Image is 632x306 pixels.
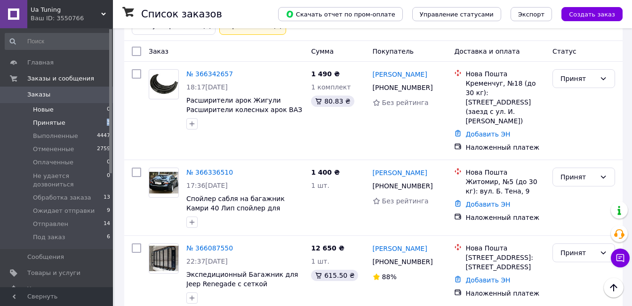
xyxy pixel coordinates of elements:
[311,258,329,265] span: 1 шт.
[465,69,545,79] div: Нова Пошта
[569,11,615,18] span: Создать заказ
[311,169,340,176] span: 1 400 ₴
[371,179,435,193] div: [PHONE_NUMBER]
[560,172,596,182] div: Принят
[561,7,623,21] button: Создать заказ
[186,244,233,252] a: № 366087550
[149,172,178,194] img: Фото товару
[186,258,228,265] span: 22:37[DATE]
[31,14,113,23] div: Ваш ID: 3550766
[382,197,429,205] span: Без рейтинга
[311,70,340,78] span: 1 490 ₴
[465,177,545,196] div: Житомир, №5 (до 30 кг): вул. Б. Тена, 9
[5,33,111,50] input: Поиск
[27,90,50,99] span: Заказы
[465,168,545,177] div: Нова Пошта
[33,145,74,153] span: Отмененные
[465,289,545,298] div: Наложенный платеж
[186,271,298,297] a: Экспедиционный Багажник для Jeep Renegade с сеткой Багажник на [PERSON_NAME]
[465,143,545,152] div: Наложенный платеж
[420,11,494,18] span: Управление статусами
[27,74,94,83] span: Заказы и сообщения
[465,130,510,138] a: Добавить ЭН
[311,244,344,252] span: 12 650 ₴
[465,276,510,284] a: Добавить ЭН
[465,253,545,272] div: [STREET_ADDRESS]: [STREET_ADDRESS]
[278,7,403,21] button: Скачать отчет по пром-оплате
[107,158,110,167] span: 0
[97,132,110,140] span: 4447
[27,58,54,67] span: Главная
[373,48,414,55] span: Покупатель
[33,172,107,189] span: Не удается дозвониться
[604,278,624,298] button: Наверх
[33,132,78,140] span: Выполненные
[104,193,110,202] span: 13
[33,220,68,228] span: Отправлен
[454,48,520,55] span: Доставка и оплата
[311,182,329,189] span: 1 шт.
[552,10,623,17] a: Создать заказ
[511,7,552,21] button: Экспорт
[104,220,110,228] span: 14
[27,285,70,293] span: Уведомления
[33,158,73,167] span: Оплаченные
[465,213,545,222] div: Наложенный платеж
[141,8,222,20] h1: Список заказов
[33,233,65,242] span: Под заказ
[97,145,110,153] span: 2759
[286,10,395,18] span: Скачать отчет по пром-оплате
[373,70,427,79] a: [PERSON_NAME]
[149,243,179,274] a: Фото товару
[186,97,302,142] a: Расширители арок Жигули Расширители колесных арок ВАЗ ([GEOGRAPHIC_DATA]) 2115 Фендеры NEW SCHOOL...
[149,69,179,99] a: Фото товару
[373,244,427,253] a: [PERSON_NAME]
[107,207,110,215] span: 9
[149,48,168,55] span: Заказ
[186,195,303,240] a: Спойлер сабля на багажник Камри 40 Лип спойлер для Toyota Camry [PHONE_NUMBER][DATE][DATE] Спойле...
[27,269,80,277] span: Товары и услуги
[27,253,64,261] span: Сообщения
[311,83,351,91] span: 1 комплект
[186,83,228,91] span: 18:17[DATE]
[611,249,630,267] button: Чат с покупателем
[311,270,358,281] div: 615.50 ₴
[465,201,510,208] a: Добавить ЭН
[518,11,544,18] span: Экспорт
[149,246,178,271] img: Фото товару
[33,119,65,127] span: Принятые
[465,79,545,126] div: Кременчуг, №18 (до 30 кг): [STREET_ADDRESS] (заезд с ул. И. [PERSON_NAME])
[33,105,54,114] span: Новые
[311,96,354,107] div: 80.83 ₴
[149,73,178,96] img: Фото товару
[311,48,334,55] span: Сумма
[382,273,397,281] span: 88%
[107,172,110,189] span: 0
[31,6,101,14] span: Ua Tuning
[107,105,110,114] span: 0
[373,168,427,177] a: [PERSON_NAME]
[186,169,233,176] a: № 366336510
[412,7,501,21] button: Управление статусами
[186,70,233,78] a: № 366342657
[149,168,179,198] a: Фото товару
[107,119,110,127] span: 3
[382,99,429,106] span: Без рейтинга
[465,243,545,253] div: Нова Пошта
[371,81,435,94] div: [PHONE_NUMBER]
[552,48,576,55] span: Статус
[371,255,435,268] div: [PHONE_NUMBER]
[33,193,91,202] span: Обработка заказа
[107,233,110,242] span: 6
[33,207,95,215] span: Ожидает отправки
[186,182,228,189] span: 17:36[DATE]
[560,248,596,258] div: Принят
[560,73,596,84] div: Принят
